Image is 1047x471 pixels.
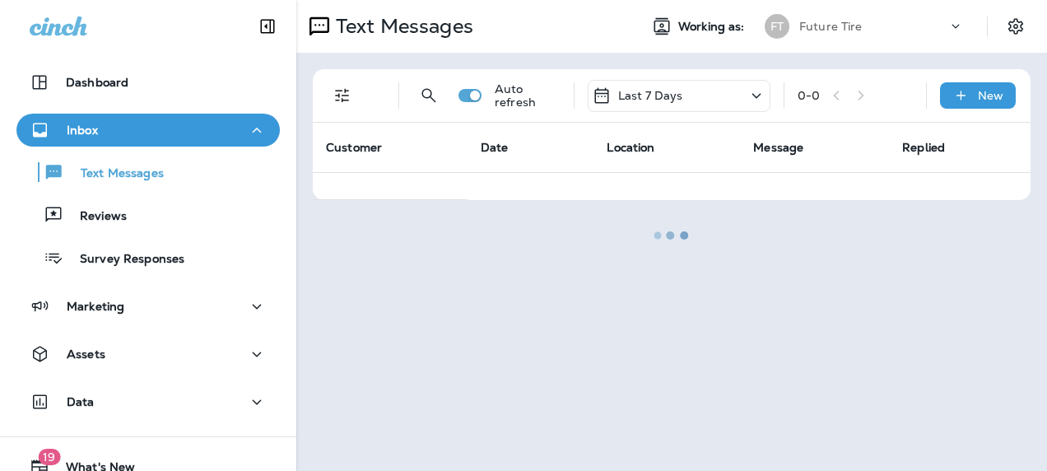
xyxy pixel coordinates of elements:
[16,155,280,189] button: Text Messages
[16,290,280,323] button: Marketing
[16,198,280,232] button: Reviews
[67,347,105,361] p: Assets
[67,124,98,137] p: Inbox
[38,449,60,465] span: 19
[67,300,124,313] p: Marketing
[16,240,280,275] button: Survey Responses
[64,166,164,182] p: Text Messages
[16,66,280,99] button: Dashboard
[63,209,127,225] p: Reviews
[66,76,128,89] p: Dashboard
[978,89,1003,102] p: New
[63,252,184,268] p: Survey Responses
[16,385,280,418] button: Data
[16,338,280,371] button: Assets
[244,10,291,43] button: Collapse Sidebar
[16,114,280,147] button: Inbox
[67,395,95,408] p: Data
